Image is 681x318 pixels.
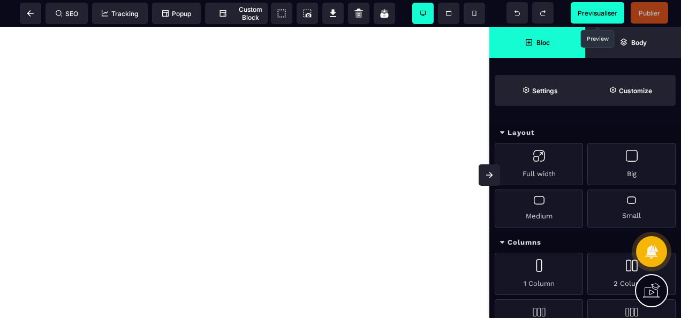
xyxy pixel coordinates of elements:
span: Open Layer Manager [585,27,681,58]
strong: Bloc [536,39,550,47]
span: Settings [495,75,585,106]
span: Open Style Manager [585,75,676,106]
span: SEO [56,10,78,18]
strong: Settings [532,87,558,95]
div: Big [587,143,676,185]
span: Screenshot [297,3,318,24]
span: Tracking [102,10,138,18]
span: View components [271,3,292,24]
span: Publier [639,9,660,17]
span: Custom Block [210,5,262,21]
div: Layout [489,123,681,143]
div: Medium [495,190,583,228]
span: Open Blocks [489,27,585,58]
div: 2 Columns [587,253,676,295]
strong: Customize [619,87,652,95]
div: Small [587,190,676,228]
span: Preview [571,2,624,24]
span: Popup [162,10,191,18]
div: 1 Column [495,253,583,295]
div: Full width [495,143,583,185]
div: Columns [489,233,681,253]
span: Previsualiser [578,9,617,17]
strong: Body [631,39,647,47]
